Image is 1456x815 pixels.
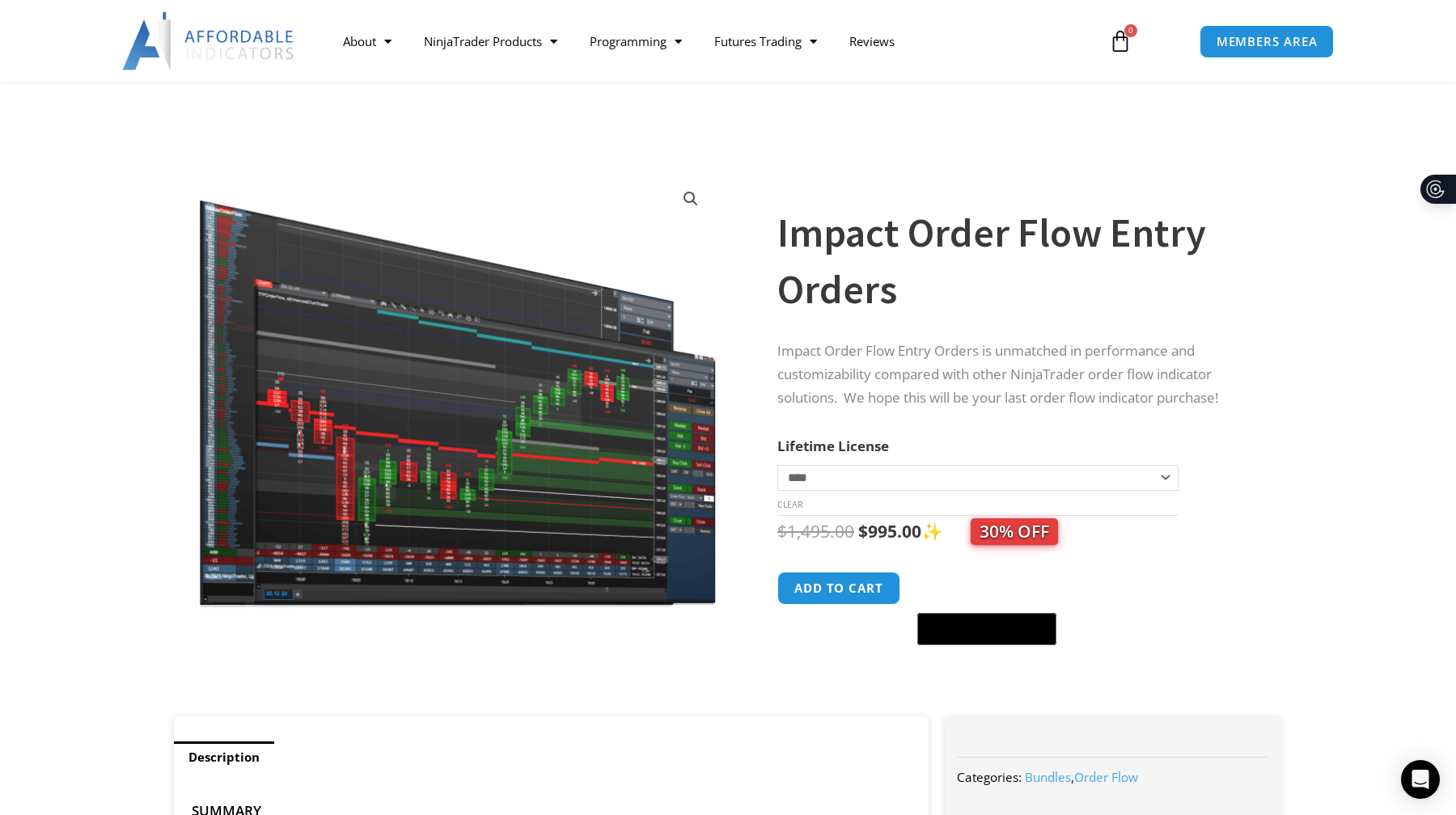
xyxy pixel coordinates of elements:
[777,437,889,455] label: Lifetime License
[574,23,698,60] a: Programming
[777,572,900,605] button: Add to cart
[1025,769,1138,785] span: ,
[777,656,1250,669] iframe: PayPal Message 1
[971,518,1058,545] span: 30% OFF
[327,23,1090,60] nav: Menu
[327,23,408,60] a: About
[833,23,911,60] a: Reviews
[777,520,787,543] span: $
[1124,24,1137,37] span: 0
[174,741,274,773] a: Description
[777,340,1250,410] p: Impact Order Flow Entry Orders is unmatched in performance and customizability compared with othe...
[1025,769,1071,785] a: Bundles
[917,613,1056,645] button: Buy with GPay
[921,520,1058,543] span: ✨
[1401,760,1440,799] div: Open Intercom Messenger
[777,205,1250,318] h1: Impact Order Flow Entry Orders
[777,520,854,543] bdi: 1,495.00
[858,520,921,543] bdi: 995.00
[1074,769,1138,785] a: Order Flow
[777,499,802,510] a: Clear options
[858,520,868,543] span: $
[1085,18,1156,65] a: 0
[1217,36,1318,48] span: MEMBERS AREA
[408,23,574,60] a: NinjaTrader Products
[676,184,705,213] a: View full-screen image gallery
[914,569,1060,608] iframe: Secure express checkout frame
[957,769,1022,785] span: Categories:
[1200,25,1335,58] a: MEMBERS AREA
[122,12,296,70] img: LogoAI | Affordable Indicators – NinjaTrader
[698,23,833,60] a: Futures Trading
